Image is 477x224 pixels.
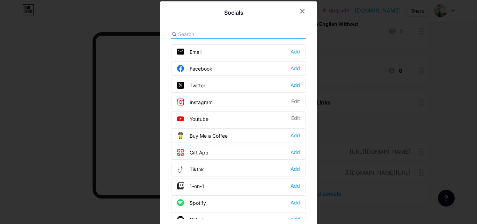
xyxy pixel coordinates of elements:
[291,99,300,106] div: Edit
[177,182,204,189] div: 1-on-1
[291,115,300,122] div: Edit
[177,65,212,72] div: Facebook
[177,82,205,89] div: Twitter
[291,166,300,173] div: Add
[291,48,300,55] div: Add
[291,82,300,89] div: Add
[177,48,201,55] div: Email
[224,8,243,17] div: Socials
[177,166,204,173] div: Tiktok
[291,149,300,156] div: Add
[177,99,213,106] div: Instagram
[177,115,208,122] div: Youtube
[177,149,208,156] div: Gift App
[291,132,300,139] div: Add
[178,30,255,38] input: Search
[177,216,205,223] div: Github
[177,199,206,206] div: Spotify
[291,65,300,72] div: Add
[177,132,228,139] div: Buy Me a Coffee
[291,199,300,206] div: Add
[291,216,300,223] div: Add
[291,182,300,189] div: Add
